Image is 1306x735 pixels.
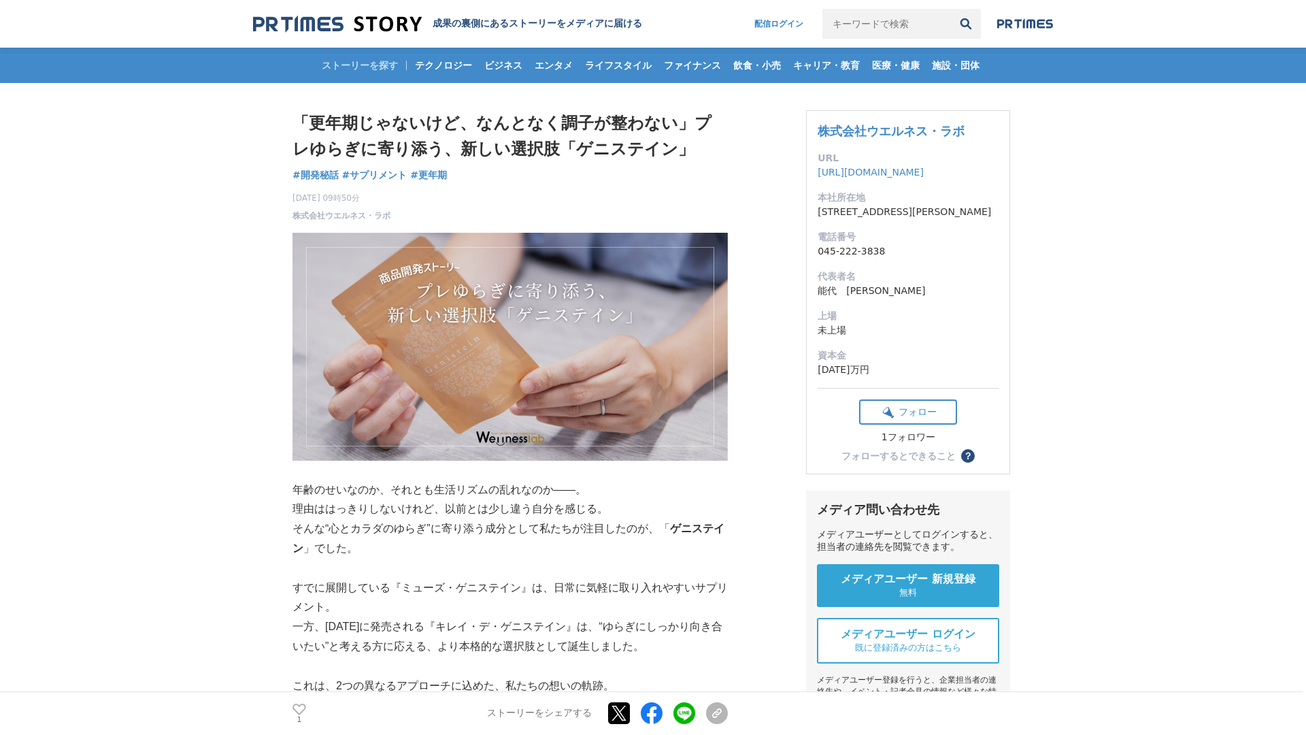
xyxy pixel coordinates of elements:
[841,572,975,587] span: メディアユーザー 新規登録
[433,18,642,30] h2: 成果の裏側にあるストーリーをメディアに届ける
[580,48,657,83] a: ライフスタイル
[818,269,999,284] dt: 代表者名
[292,168,339,182] a: #開発秘話
[253,15,642,33] a: 成果の裏側にあるストーリーをメディアに届ける 成果の裏側にあるストーリーをメディアに届ける
[292,110,728,163] h1: 「更年期じゃないけど、なんとなく調子が整わない」プレゆらぎに寄り添う、新しい選択肢「ゲニステイン」
[818,167,924,178] a: [URL][DOMAIN_NAME]
[409,48,478,83] a: テクノロジー
[292,519,728,559] p: そんな“心とカラダのゆらぎ”に寄り添う成分として私たちが注目したのが、「 」でした。
[342,169,407,181] span: #サプリメント
[292,192,390,204] span: [DATE] 09時50分
[479,59,528,71] span: ビジネス
[867,48,925,83] a: 医療・健康
[409,59,478,71] span: テクノロジー
[859,399,957,425] button: フォロー
[529,59,578,71] span: エンタメ
[292,617,728,657] p: 一方、[DATE]に発売される『キレイ・デ・ゲニステイン』は、“ゆらぎにしっかり向き合いたい”と考える方に応える、より本格的な選択肢として誕生しました。
[817,502,999,518] div: メディア問い合わせ先
[822,9,951,39] input: キーワードで検索
[817,618,999,664] a: メディアユーザー ログイン 既に登録済みの方はこちら
[818,323,999,338] dd: 未上場
[342,168,407,182] a: #サプリメント
[292,233,728,461] img: thumbnail_b0089fe0-73f0-11f0-aab0-07febd24d75d.png
[926,59,985,71] span: 施設・団体
[818,363,999,377] dd: [DATE]万円
[855,642,961,654] span: 既に登録済みの方はこちら
[292,169,339,181] span: #開発秘話
[818,205,999,219] dd: [STREET_ADDRESS][PERSON_NAME]
[580,59,657,71] span: ライフスタイル
[292,676,728,696] p: これは、2つの異なるアプローチに込めた、私たちの想いの軌跡。
[817,674,999,732] div: メディアユーザー登録を行うと、企業担当者の連絡先や、イベント・記者会見の情報など様々な特記情報を閲覧できます。 ※内容はストーリー・プレスリリースにより異なります。
[292,578,728,618] p: すでに展開している『ミューズ・ゲニステイン』は、日常に気軽に取り入れやすいサプリメント。
[818,309,999,323] dt: 上場
[841,451,956,461] div: フォローするとできること
[410,168,447,182] a: #更年期
[487,708,592,720] p: ストーリーをシェアする
[741,9,817,39] a: 配信ログイン
[292,210,390,222] a: 株式会社ウエルネス・ラボ
[292,717,306,723] p: 1
[529,48,578,83] a: エンタメ
[899,587,917,599] span: 無料
[788,59,865,71] span: キャリア・教育
[867,59,925,71] span: 医療・健康
[818,348,999,363] dt: 資本金
[963,451,973,461] span: ？
[818,244,999,259] dd: 045-222-3838
[479,48,528,83] a: ビジネス
[817,564,999,607] a: メディアユーザー 新規登録 無料
[292,500,728,519] p: 理由ははっきりしないけれど、以前とは少し違う自分を感じる。
[961,449,975,463] button: ？
[951,9,981,39] button: 検索
[253,15,422,33] img: 成果の裏側にあるストーリーをメディアに届ける
[292,523,724,554] strong: ゲニステイン
[997,18,1053,29] img: prtimes
[818,191,999,205] dt: 本社所在地
[817,529,999,553] div: メディアユーザーとしてログインすると、担当者の連絡先を閲覧できます。
[926,48,985,83] a: 施設・団体
[658,48,726,83] a: ファイナンス
[292,480,728,500] p: 年齢のせいなのか、それとも生活リズムの乱れなのか――。
[818,230,999,244] dt: 電話番号
[818,124,965,138] a: 株式会社ウエルネス・ラボ
[728,48,786,83] a: 飲食・小売
[728,59,786,71] span: 飲食・小売
[818,151,999,165] dt: URL
[859,431,957,444] div: 1フォロワー
[788,48,865,83] a: キャリア・教育
[410,169,447,181] span: #更年期
[818,284,999,298] dd: 能代 [PERSON_NAME]
[841,627,975,642] span: メディアユーザー ログイン
[658,59,726,71] span: ファイナンス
